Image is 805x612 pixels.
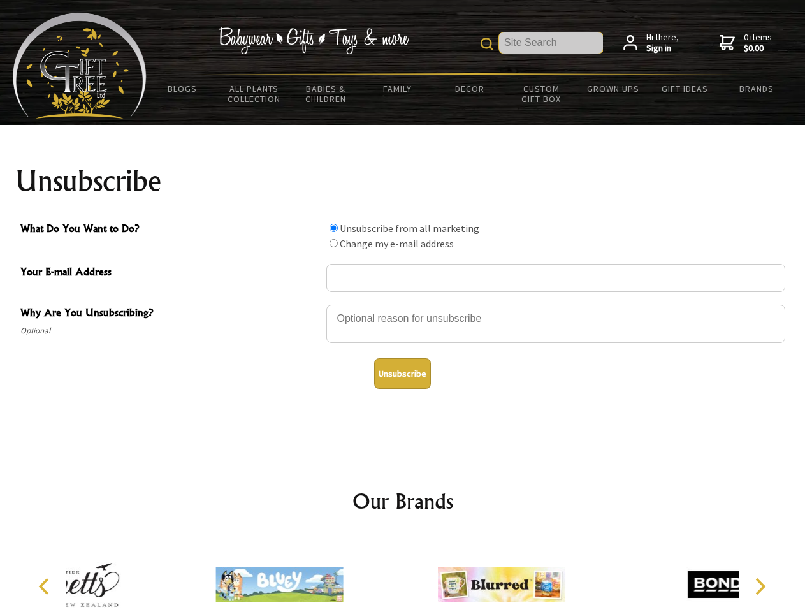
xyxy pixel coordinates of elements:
span: Your E-mail Address [20,264,320,282]
textarea: Why Are You Unsubscribing? [326,305,785,343]
input: What Do You Want to Do? [330,239,338,247]
a: Grown Ups [577,75,649,102]
span: What Do You Want to Do? [20,221,320,239]
img: product search [481,38,493,50]
a: 0 items$0.00 [720,32,772,54]
button: Next [746,572,774,601]
span: Hi there, [646,32,679,54]
button: Previous [32,572,60,601]
strong: $0.00 [744,43,772,54]
a: BLOGS [147,75,219,102]
a: Hi there,Sign in [623,32,679,54]
span: Why Are You Unsubscribing? [20,305,320,323]
strong: Sign in [646,43,679,54]
span: 0 items [744,31,772,54]
h1: Unsubscribe [15,166,790,196]
img: Babywear - Gifts - Toys & more [218,27,409,54]
input: Your E-mail Address [326,264,785,292]
a: Babies & Children [290,75,362,112]
a: Custom Gift Box [505,75,577,112]
span: Optional [20,323,320,339]
label: Change my e-mail address [340,237,454,250]
h2: Our Brands [25,486,780,516]
input: What Do You Want to Do? [330,224,338,232]
button: Unsubscribe [374,358,431,389]
a: Family [362,75,434,102]
a: Brands [721,75,793,102]
label: Unsubscribe from all marketing [340,222,479,235]
a: Gift Ideas [649,75,721,102]
a: Decor [433,75,505,102]
input: Site Search [499,32,603,54]
img: Babyware - Gifts - Toys and more... [13,13,147,119]
a: All Plants Collection [219,75,291,112]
